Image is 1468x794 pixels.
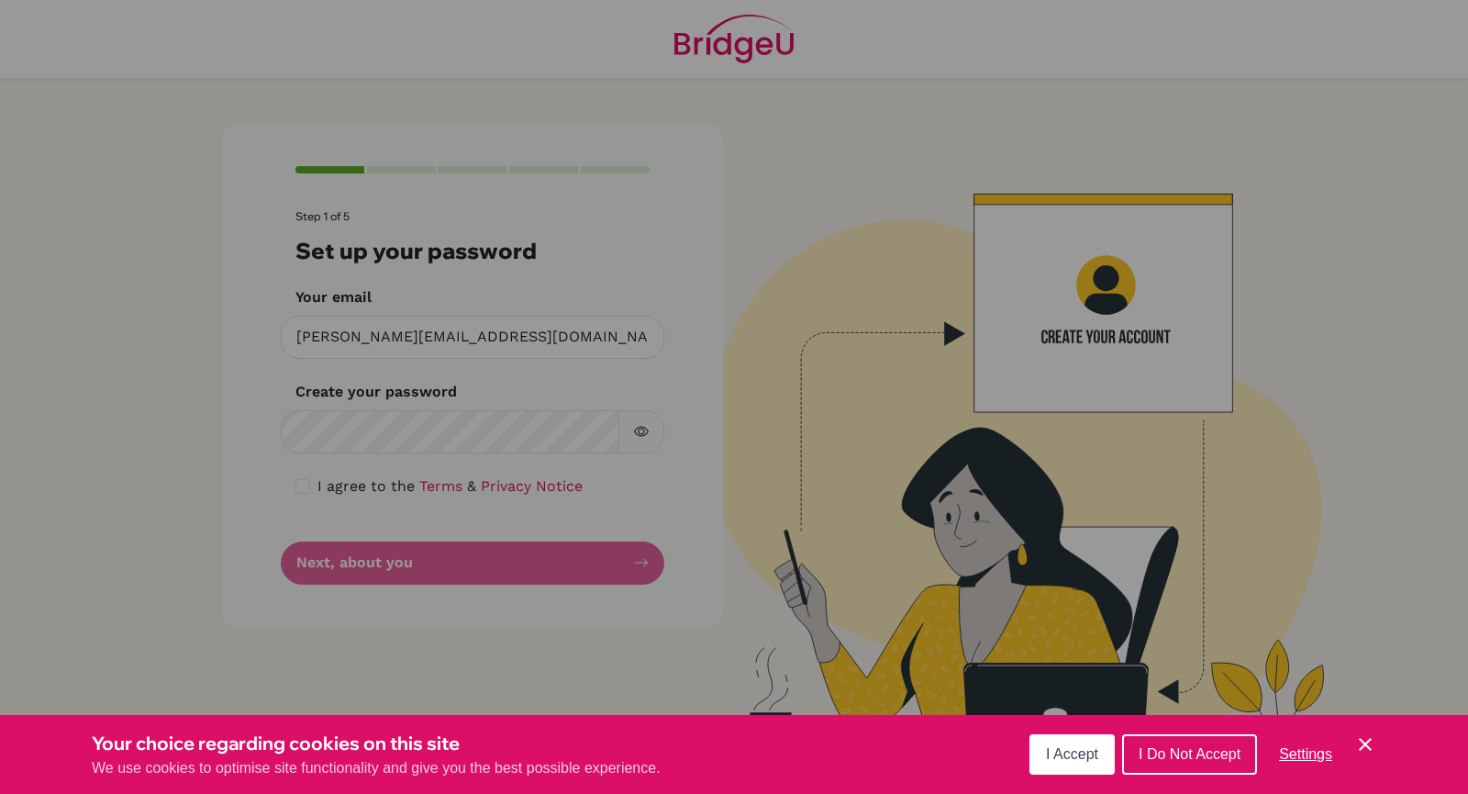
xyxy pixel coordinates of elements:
[1046,746,1098,762] span: I Accept
[1029,734,1115,775] button: I Accept
[1264,736,1347,773] button: Settings
[92,730,661,757] h3: Your choice regarding cookies on this site
[92,757,661,779] p: We use cookies to optimise site functionality and give you the best possible experience.
[1354,733,1376,755] button: Save and close
[1139,746,1240,762] span: I Do Not Accept
[1279,746,1332,762] span: Settings
[1122,734,1257,775] button: I Do Not Accept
